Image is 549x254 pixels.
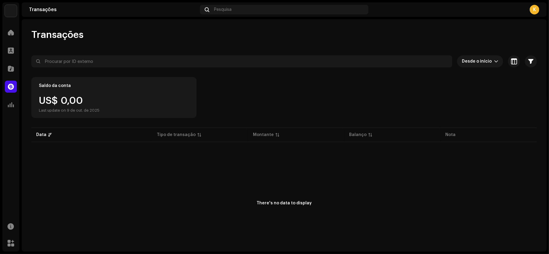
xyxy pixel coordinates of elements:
span: Desde o início [462,55,494,67]
div: Saldo da conta [39,83,71,88]
input: Procurar por ID externo [31,55,452,67]
div: Transações [29,7,197,12]
img: 71bf27a5-dd94-4d93-852c-61362381b7db [5,5,17,17]
span: Pesquisa [214,7,232,12]
div: There's no data to display [257,200,312,206]
div: dropdown trigger [494,55,498,67]
div: Last update on 9 de out. de 2025 [39,108,99,113]
div: K [530,5,539,14]
span: Transações [31,29,84,41]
